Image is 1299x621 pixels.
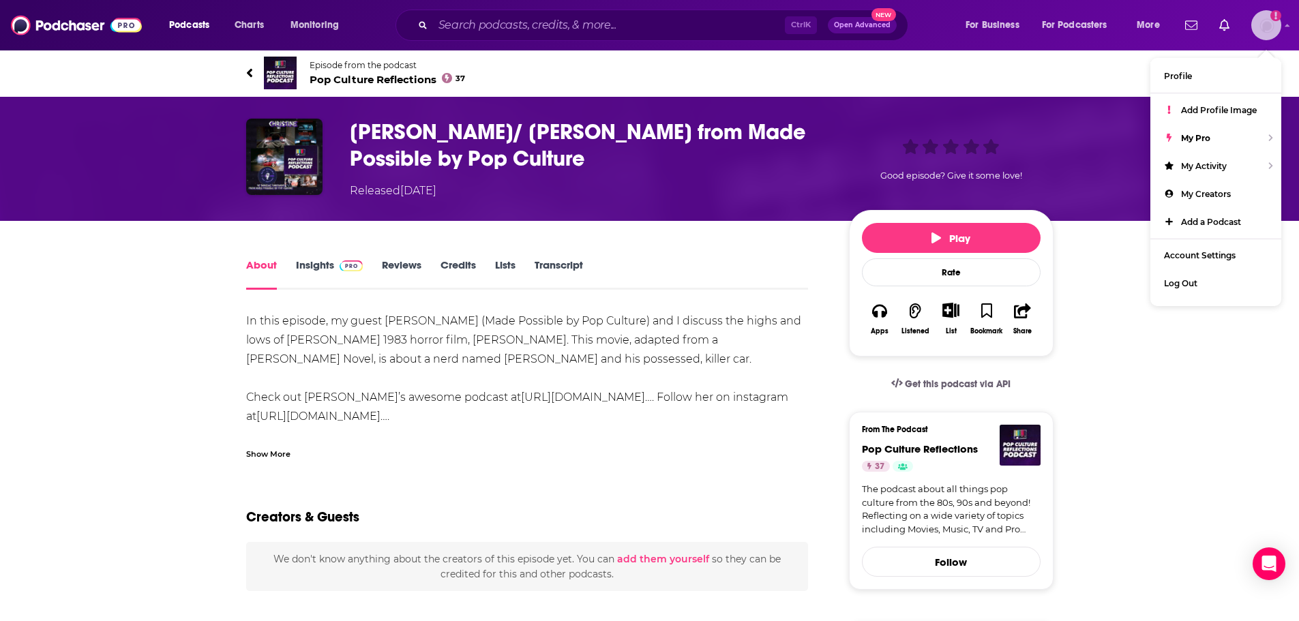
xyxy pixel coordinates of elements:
[969,294,1004,344] button: Bookmark
[1181,105,1257,115] span: Add Profile Image
[310,73,466,86] span: Pop Culture Reflections
[901,327,929,335] div: Listened
[433,14,785,36] input: Search podcasts, credits, & more...
[340,260,363,271] img: Podchaser Pro
[1181,189,1231,199] span: My Creators
[970,327,1002,335] div: Bookmark
[456,76,465,82] span: 37
[862,425,1030,434] h3: From The Podcast
[408,10,921,41] div: Search podcasts, credits, & more...
[880,367,1022,401] a: Get this podcast via API
[11,12,142,38] img: Podchaser - Follow, Share and Rate Podcasts
[256,410,387,423] a: [URL][DOMAIN_NAME]…
[281,14,357,36] button: open menu
[310,60,466,70] span: Episode from the podcast
[931,232,970,245] span: Play
[1181,217,1241,227] span: Add a Podcast
[1150,180,1281,208] a: My Creators
[828,17,897,33] button: Open AdvancedNew
[296,258,363,290] a: InsightsPodchaser Pro
[350,183,436,199] div: Released [DATE]
[290,16,339,35] span: Monitoring
[937,303,965,318] button: Show More Button
[1270,10,1281,21] svg: Add a profile image
[875,460,884,474] span: 37
[1164,278,1197,288] span: Log Out
[441,258,476,290] a: Credits
[1150,208,1281,236] a: Add a Podcast
[933,294,968,344] div: Show More ButtonList
[160,14,227,36] button: open menu
[1013,327,1032,335] div: Share
[169,16,209,35] span: Podcasts
[897,294,933,344] button: Listened
[495,258,516,290] a: Lists
[521,391,652,404] a: [URL][DOMAIN_NAME]…
[246,119,323,195] img: Christine w/ Danielle Turchiano from Made Possible by Pop Culture
[862,294,897,344] button: Apps
[862,547,1041,577] button: Follow
[1150,58,1281,306] ul: Show profile menu
[862,461,890,472] a: 37
[1180,14,1203,37] a: Show notifications dropdown
[1127,14,1177,36] button: open menu
[246,509,359,526] h2: Creators & Guests
[1033,14,1127,36] button: open menu
[862,483,1041,536] a: The podcast about all things pop culture from the 80s, 90s and beyond! Reflecting on a wide varie...
[1251,10,1281,40] span: Logged in as LaurenKenyon
[956,14,1036,36] button: open menu
[617,554,709,564] button: add them yourself
[226,14,272,36] a: Charts
[946,327,957,335] div: List
[273,553,781,580] span: We don't know anything about the creators of this episode yet . You can so they can be credited f...
[862,258,1041,286] div: Rate
[1251,10,1281,40] button: Show profile menu
[905,378,1011,390] span: Get this podcast via API
[871,8,896,21] span: New
[1042,16,1107,35] span: For Podcasters
[246,57,1054,89] a: Pop Culture ReflectionsEpisode from the podcastPop Culture Reflections37
[1214,14,1235,37] a: Show notifications dropdown
[1137,16,1160,35] span: More
[1004,294,1040,344] button: Share
[264,57,297,89] img: Pop Culture Reflections
[834,22,891,29] span: Open Advanced
[1150,96,1281,124] a: Add Profile Image
[350,119,827,172] h1: Christine w/ Danielle Turchiano from Made Possible by Pop Culture
[862,223,1041,253] button: Play
[862,442,978,455] a: Pop Culture Reflections
[1000,425,1041,466] img: Pop Culture Reflections
[880,170,1022,181] span: Good episode? Give it some love!
[966,16,1019,35] span: For Business
[535,258,583,290] a: Transcript
[1181,161,1227,171] span: My Activity
[1253,547,1285,580] div: Open Intercom Messenger
[1164,71,1192,81] span: Profile
[382,258,421,290] a: Reviews
[871,327,889,335] div: Apps
[1251,10,1281,40] img: User Profile
[246,312,809,502] div: In this episode, my guest [PERSON_NAME] (Made Possible by Pop Culture) and I discuss the highs an...
[246,258,277,290] a: About
[785,16,817,34] span: Ctrl K
[1150,62,1281,90] a: Profile
[235,16,264,35] span: Charts
[1181,133,1210,143] span: My Pro
[1164,250,1236,260] span: Account Settings
[1150,241,1281,269] a: Account Settings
